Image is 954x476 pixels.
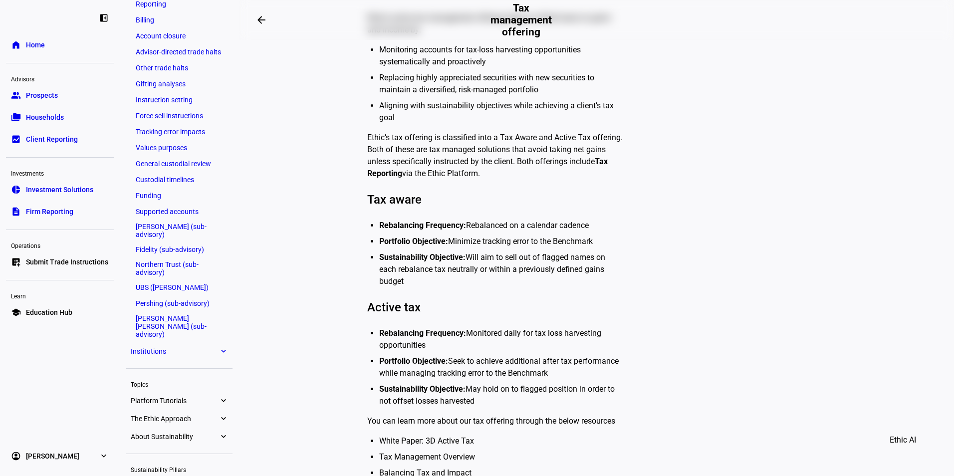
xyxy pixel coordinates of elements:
div: Operations [6,238,114,252]
h3: Active tax [367,299,623,315]
li: May hold on to flagged position in order to not offset losses harvested [379,383,623,407]
li: Monitored daily for tax loss harvesting opportunities [379,327,623,351]
eth-mat-symbol: pie_chart [11,185,21,195]
a: Fidelity (sub-advisory) [131,242,228,256]
a: Billing [131,13,228,27]
h2: Tax management offering [481,2,560,38]
a: Tax Management Overview [379,452,475,462]
a: folder_copyHouseholds [6,107,114,127]
a: Northern Trust (sub-advisory) [131,258,228,278]
span: Client Reporting [26,134,78,144]
eth-mat-symbol: expand_more [219,346,228,356]
mat-icon: arrow_backwards [255,14,267,26]
li: Will aim to sell out of flagged names on each rebalance tax neutrally or within a previously defi... [379,251,623,287]
strong: Portfolio Objective: [379,356,448,366]
h3: Tax aware [367,192,623,208]
a: Tracking error impacts [131,125,228,139]
span: Home [26,40,45,50]
li: Monitoring accounts for tax-loss harvesting opportunities systematically and proactively [379,44,623,68]
eth-mat-symbol: home [11,40,21,50]
eth-mat-symbol: school [11,307,21,317]
a: homeHome [6,35,114,55]
a: Instruction setting [131,93,228,107]
strong: Sustainability Objective: [379,384,466,394]
a: Funding [131,189,228,203]
span: Investment Solutions [26,185,93,195]
p: Ethic’s tax offering is classified into a Tax Aware and Active Tax offering. Both of these are ta... [367,132,623,180]
button: Ethic AI [876,428,930,452]
strong: Portfolio Objective: [379,237,448,246]
a: Other trade halts [131,61,228,75]
li: Seek to achieve additional after tax performance while managing tracking error to the Benchmark [379,355,623,379]
span: Platform Tutorials [131,397,219,405]
eth-mat-symbol: description [11,207,21,217]
li: Replacing highly appreciated securities with new securities to maintain a diversified, risk-manag... [379,72,623,96]
eth-mat-symbol: left_panel_close [99,13,109,23]
span: Households [26,112,64,122]
a: Custodial timelines [131,173,228,187]
a: Advisor-directed trade halts [131,45,228,59]
span: Prospects [26,90,58,100]
eth-mat-symbol: expand_more [99,451,109,461]
a: descriptionFirm Reporting [6,202,114,222]
span: Education Hub [26,307,72,317]
li: Aligning with sustainability objectives while achieving a client’s tax goal [379,100,623,124]
a: UBS ([PERSON_NAME]) [131,280,228,294]
li: Rebalanced on a calendar cadence [379,220,623,232]
p: You can learn more about our tax offering through the below resources [367,415,623,427]
eth-mat-symbol: group [11,90,21,100]
strong: Rebalancing Frequency: [379,328,466,338]
a: Values purposes [131,141,228,155]
a: Pershing (sub-advisory) [131,296,228,310]
a: [PERSON_NAME] [PERSON_NAME] (sub-advisory) [131,312,228,340]
eth-mat-symbol: folder_copy [11,112,21,122]
a: Gifting analyses [131,77,228,91]
eth-mat-symbol: expand_more [219,414,228,424]
div: Topics [126,377,233,391]
eth-mat-symbol: list_alt_add [11,257,21,267]
a: Account closure [131,29,228,43]
a: Force sell instructions [131,109,228,123]
eth-mat-symbol: bid_landscape [11,134,21,144]
div: Learn [6,288,114,302]
span: Firm Reporting [26,207,73,217]
span: About Sustainability [131,433,219,441]
strong: Rebalancing Frequency: [379,221,466,230]
a: Institutionsexpand_more [126,344,233,358]
li: Minimize tracking error to the Benchmark [379,236,623,247]
div: Sustainability Pillars [126,462,233,476]
a: pie_chartInvestment Solutions [6,180,114,200]
a: Supported accounts [131,205,228,219]
eth-mat-symbol: expand_more [219,396,228,406]
eth-mat-symbol: account_circle [11,451,21,461]
a: [PERSON_NAME] (sub-advisory) [131,221,228,240]
div: Advisors [6,71,114,85]
eth-mat-symbol: expand_more [219,432,228,442]
span: The Ethic Approach [131,415,219,423]
a: groupProspects [6,85,114,105]
strong: Sustainability Objective: [379,252,466,262]
a: bid_landscapeClient Reporting [6,129,114,149]
span: Institutions [131,347,219,355]
span: [PERSON_NAME] [26,451,79,461]
a: White Paper: 3D Active Tax [379,436,474,446]
span: Submit Trade Instructions [26,257,108,267]
span: Ethic AI [890,428,916,452]
div: Investments [6,166,114,180]
a: General custodial review [131,157,228,171]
